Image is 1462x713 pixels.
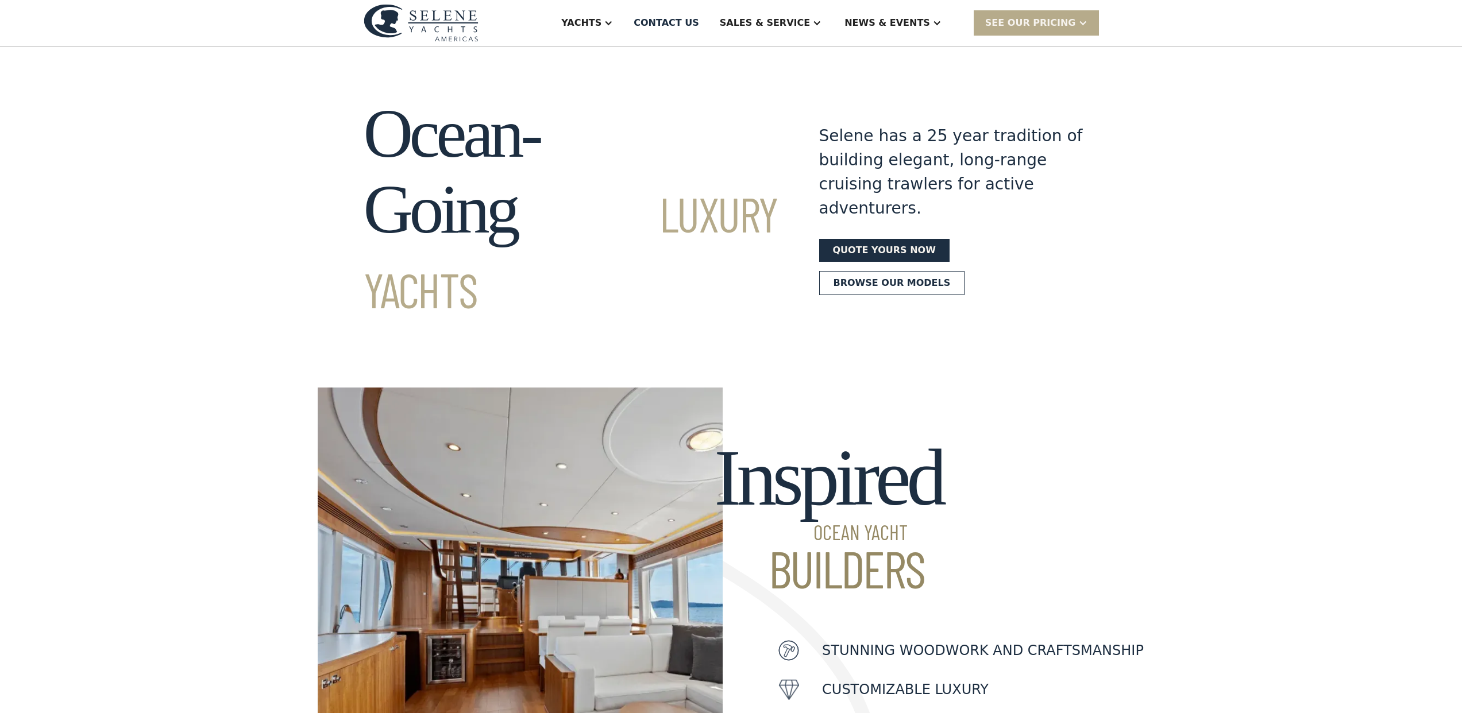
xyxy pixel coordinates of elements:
[985,16,1076,30] div: SEE Our Pricing
[822,640,1144,661] p: Stunning woodwork and craftsmanship
[819,239,950,262] a: Quote yours now
[634,16,699,30] div: Contact US
[844,16,930,30] div: News & EVENTS
[819,124,1083,220] div: Selene has a 25 year tradition of building elegant, long-range cruising trawlers for active adven...
[778,679,799,700] img: icon
[364,4,479,41] img: logo
[561,16,601,30] div: Yachts
[819,271,965,295] a: Browse our models
[822,679,989,700] p: customizable luxury
[714,542,942,594] span: Builders
[714,522,942,542] span: Ocean Yacht
[364,184,778,318] span: Luxury Yachts
[714,433,942,594] h2: Inspired
[364,96,778,323] h1: Ocean-Going
[974,10,1099,35] div: SEE Our Pricing
[720,16,810,30] div: Sales & Service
